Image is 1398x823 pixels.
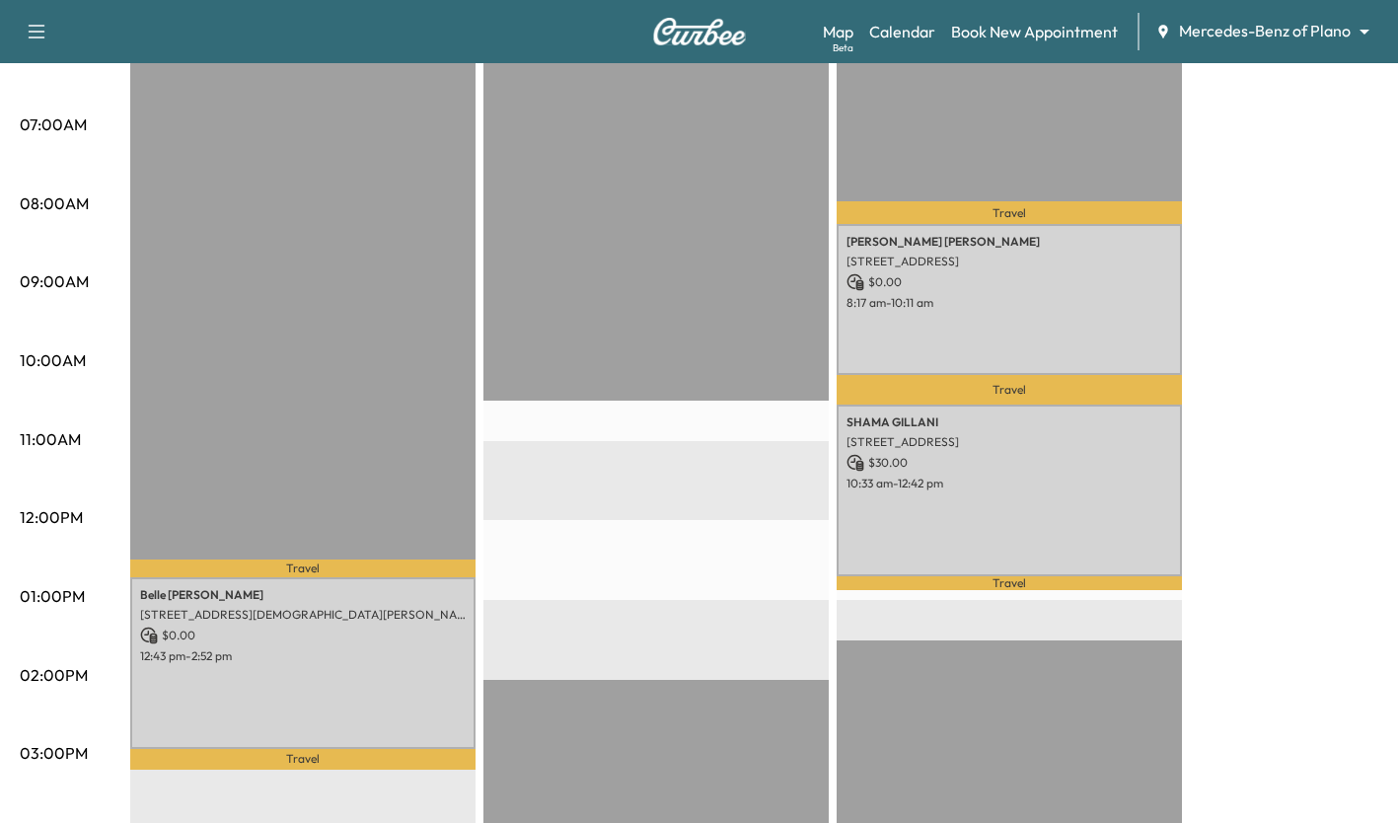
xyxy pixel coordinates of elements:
p: 08:00AM [20,191,89,215]
p: Travel [130,560,476,576]
a: Book New Appointment [951,20,1118,43]
p: 03:00PM [20,741,88,765]
p: 8:17 am - 10:11 am [846,295,1172,311]
p: $ 0.00 [140,627,466,644]
p: 01:00PM [20,584,85,608]
p: $ 30.00 [846,454,1172,472]
p: Travel [130,749,476,771]
p: [STREET_ADDRESS][DEMOGRAPHIC_DATA][PERSON_NAME] [140,607,466,623]
p: [STREET_ADDRESS] [846,254,1172,269]
p: [STREET_ADDRESS] [846,434,1172,450]
a: MapBeta [823,20,853,43]
p: Belle [PERSON_NAME] [140,587,466,603]
p: Travel [837,201,1182,224]
p: 10:00AM [20,348,86,372]
img: Curbee Logo [652,18,747,45]
p: 09:00AM [20,269,89,293]
div: Beta [833,40,853,55]
p: 12:00PM [20,505,83,529]
p: SHAMA GILLANI [846,414,1172,430]
p: [PERSON_NAME] [PERSON_NAME] [846,234,1172,250]
span: Mercedes-Benz of Plano [1179,20,1351,42]
p: Travel [837,375,1182,405]
p: Travel [837,576,1182,591]
p: 12:43 pm - 2:52 pm [140,648,466,664]
a: Calendar [869,20,935,43]
p: 02:00PM [20,663,88,687]
p: $ 0.00 [846,273,1172,291]
p: 10:33 am - 12:42 pm [846,476,1172,491]
p: 11:00AM [20,427,81,451]
p: 07:00AM [20,112,87,136]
